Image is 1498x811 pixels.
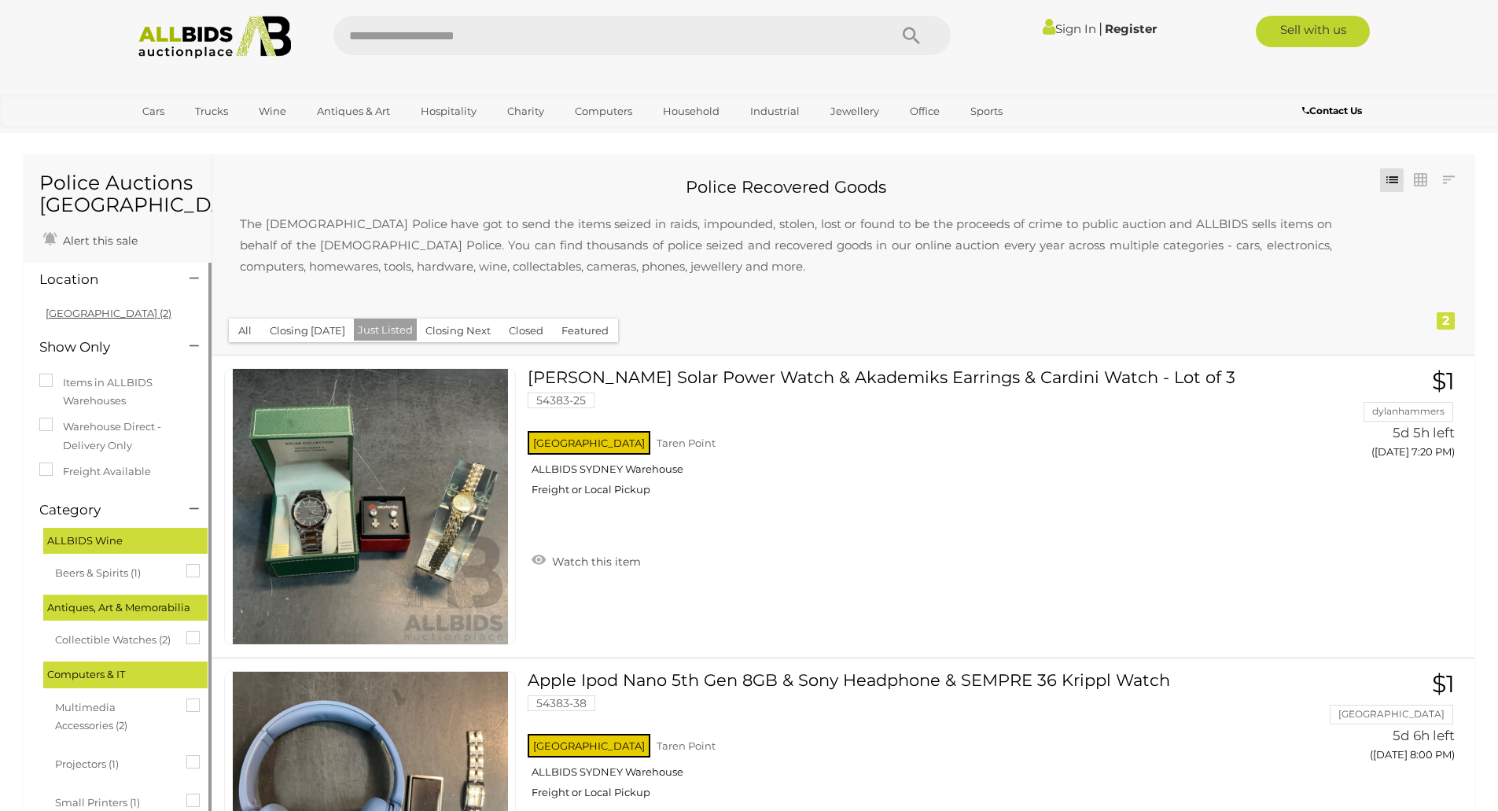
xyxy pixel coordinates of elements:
[39,374,196,411] label: Items in ALLBIDS Warehouses
[229,319,261,343] button: All
[653,98,730,124] a: Household
[224,178,1348,196] h2: Police Recovered Goods
[499,319,553,343] button: Closed
[233,369,508,644] img: 54383-25a.jpeg
[46,307,171,319] a: [GEOGRAPHIC_DATA] (2)
[497,98,554,124] a: Charity
[130,16,300,59] img: Allbids.com.au
[1437,312,1455,330] div: 2
[43,528,208,554] div: ALLBIDS Wine
[39,418,196,455] label: Warehouse Direct - Delivery Only
[565,98,642,124] a: Computers
[307,98,400,124] a: Antiques & Art
[1302,105,1362,116] b: Contact Us
[1105,21,1157,36] a: Register
[132,124,264,150] a: [GEOGRAPHIC_DATA]
[39,172,196,216] h1: Police Auctions [GEOGRAPHIC_DATA]
[55,627,173,649] span: Collectible Watches (2)
[39,463,151,481] label: Freight Available
[1432,669,1455,699] span: $1
[539,368,1252,508] a: [PERSON_NAME] Solar Power Watch & Akademiks Earrings & Cardini Watch - Lot of 3 54383-25 [GEOGRAP...
[248,98,296,124] a: Wine
[820,98,889,124] a: Jewellery
[55,695,173,735] span: Multimedia Accessories (2)
[59,234,138,248] span: Alert this sale
[39,340,166,355] h4: Show Only
[354,319,417,341] button: Just Listed
[224,197,1348,293] p: The [DEMOGRAPHIC_DATA] Police have got to send the items seized in raids, impounded, stolen, lost...
[1432,367,1455,396] span: $1
[55,560,173,582] span: Beers & Spirits (1)
[1099,20,1102,37] span: |
[132,98,175,124] a: Cars
[416,319,500,343] button: Closing Next
[548,555,641,569] span: Watch this item
[872,16,951,55] button: Search
[1276,671,1459,769] a: $1 [GEOGRAPHIC_DATA] 5d 6h left ([DATE] 8:00 PM)
[552,319,618,343] button: Featured
[39,272,166,287] h4: Location
[185,98,238,124] a: Trucks
[1256,16,1370,47] a: Sell with us
[1276,368,1459,466] a: $1 dylanhammers 5d 5h left ([DATE] 7:20 PM)
[740,98,810,124] a: Industrial
[960,98,1013,124] a: Sports
[410,98,487,124] a: Hospitality
[900,98,950,124] a: Office
[539,671,1252,811] a: Apple Ipod Nano 5th Gen 8GB & Sony Headphone & SEMPRE 36 Krippl Watch 54383-38 [GEOGRAPHIC_DATA] ...
[1302,102,1366,120] a: Contact Us
[43,595,208,621] div: Antiques, Art & Memorabilia
[260,319,355,343] button: Closing [DATE]
[1043,21,1096,36] a: Sign In
[43,662,208,688] div: Computers & IT
[39,227,142,251] a: Alert this sale
[528,548,645,572] a: Watch this item
[55,751,173,773] span: Projectors (1)
[39,503,166,518] h4: Category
